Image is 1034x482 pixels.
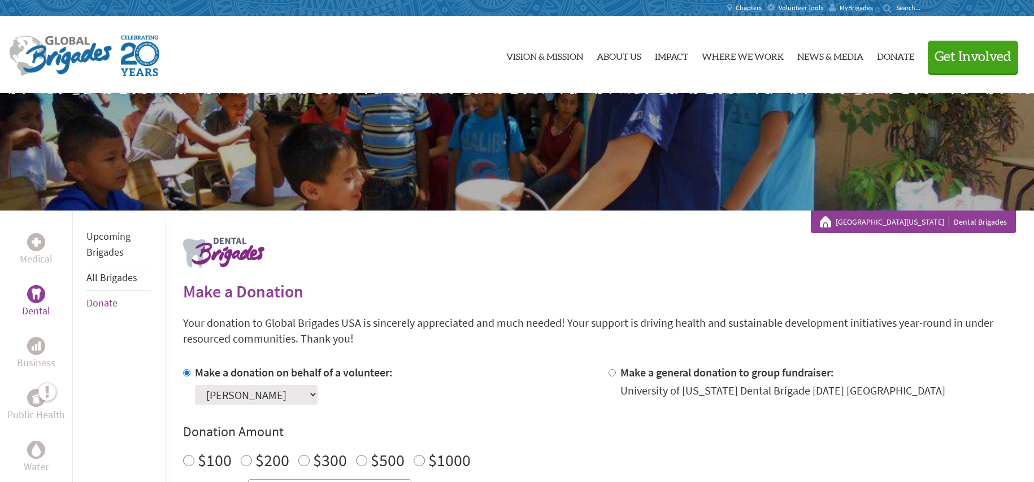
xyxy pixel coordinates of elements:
p: Business [17,355,55,371]
a: Where We Work [702,25,784,84]
label: $300 [313,449,347,471]
p: Public Health [7,407,65,423]
label: $1000 [428,449,471,471]
div: Business [27,337,45,355]
label: Make a general donation to group fundraiser: [620,365,834,379]
div: Water [27,441,45,459]
div: Medical [27,233,45,251]
p: Dental [22,303,50,319]
button: Get Involved [928,41,1018,73]
li: Donate [86,291,151,316]
input: Search... [896,3,928,12]
a: Public HealthPublic Health [7,389,65,423]
a: BusinessBusiness [17,337,55,371]
a: News & Media [797,25,863,84]
a: Donate [877,25,914,84]
p: Water [24,459,49,475]
a: About Us [597,25,641,84]
a: All Brigades [86,271,137,284]
img: logo-dental.png [183,238,264,268]
p: Medical [20,251,53,267]
div: Public Health [27,389,45,407]
div: University of [US_STATE] Dental Brigade [DATE] [GEOGRAPHIC_DATA] [620,383,945,398]
img: Global Brigades Logo [9,36,112,76]
label: $100 [198,449,232,471]
div: Dental [27,285,45,303]
p: Your donation to Global Brigades USA is sincerely appreciated and much needed! Your support is dr... [183,315,1016,347]
h2: Make a Donation [183,281,1016,301]
img: Business [32,341,41,350]
img: Global Brigades Celebrating 20 Years [121,36,159,76]
img: Dental [32,288,41,299]
label: $500 [371,449,405,471]
div: Dental Brigades [820,216,1007,227]
a: DentalDental [22,285,50,319]
a: [GEOGRAPHIC_DATA][US_STATE] [836,216,949,227]
h4: Donation Amount [183,423,1016,441]
li: All Brigades [86,265,151,291]
a: Upcoming Brigades [86,230,131,258]
a: WaterWater [24,441,49,475]
a: Vision & Mission [506,25,583,84]
span: Get Involved [935,50,1011,64]
a: Impact [655,25,688,84]
label: $200 [255,449,289,471]
img: Public Health [32,392,41,404]
span: Chapters [736,3,762,12]
img: Medical [32,238,41,247]
img: Water [32,443,41,456]
label: Make a donation on behalf of a volunteer: [195,365,393,379]
span: Volunteer Tools [779,3,823,12]
a: MedicalMedical [20,233,53,267]
a: Donate [86,296,118,309]
li: Upcoming Brigades [86,224,151,265]
span: MyBrigades [840,3,873,12]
